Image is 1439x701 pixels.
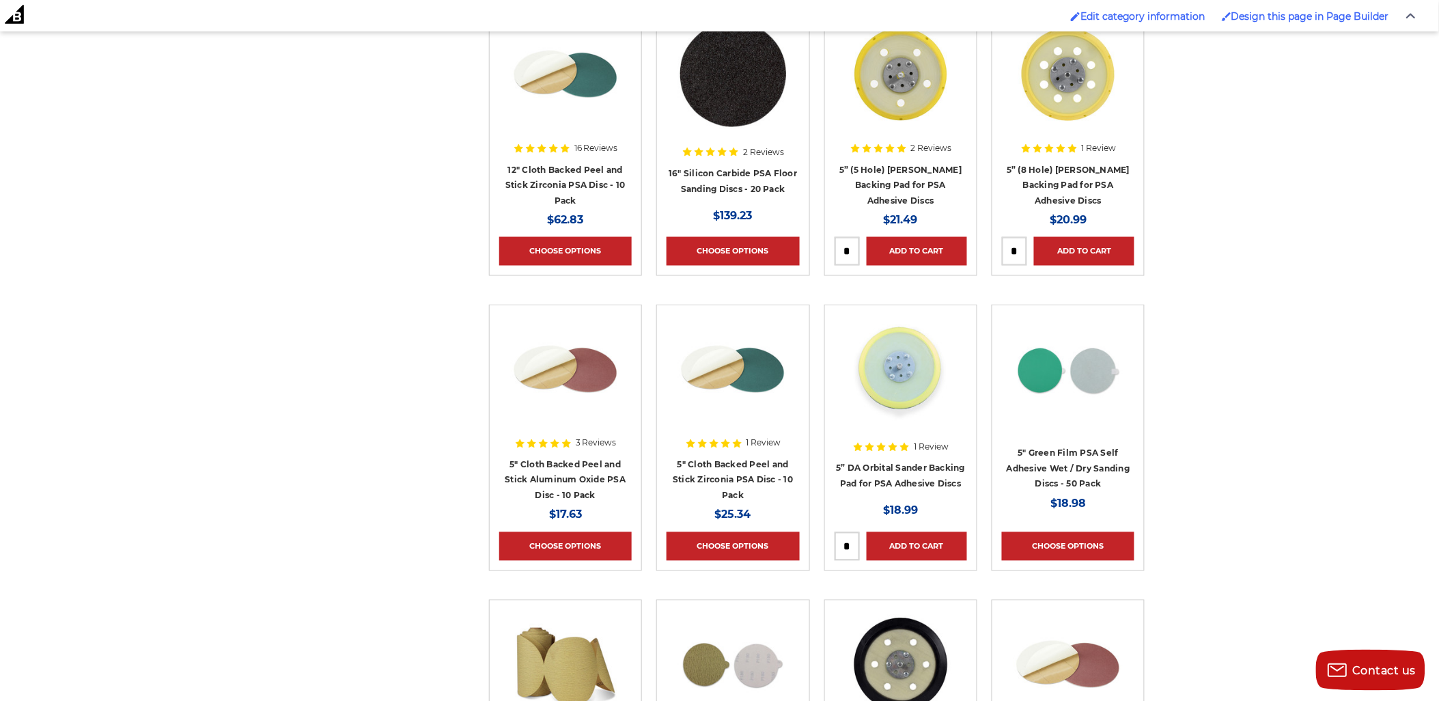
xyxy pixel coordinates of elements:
a: 5” DA Orbital Sander Backing Pad for PSA Adhesive Discs [836,463,965,489]
span: $62.83 [547,213,583,226]
span: $25.34 [715,508,751,521]
a: 5” (8 Hole) [PERSON_NAME] Backing Pad for PSA Adhesive Discs [1007,165,1130,206]
a: Zirc Peel and Stick cloth backed PSA discs [667,315,799,448]
a: 5 inch Aluminum Oxide PSA Sanding Disc with Cloth Backing [499,315,632,448]
img: Close Admin Bar [1406,13,1416,19]
img: Zirc Peel and Stick cloth backed PSA discs [511,20,620,129]
a: 5” (5 Hole) DA Sander Backing Pad for PSA Adhesive Discs [835,20,967,152]
a: 16" Silicon Carbide PSA Floor Sanding Discs - 20 Pack [669,168,797,194]
a: Silicon Carbide 16" PSA Floor Sanding Disc [667,20,799,152]
a: Choose Options [667,532,799,561]
img: Enabled brush for page builder edit. [1222,12,1231,21]
a: Enabled brush for page builder edit. Design this page in Page Builder [1215,3,1396,29]
span: 2 Reviews [743,148,784,156]
a: 5” (8 Hole) DA Sander Backing Pad for PSA Adhesive Discs [1002,20,1134,152]
img: Zirc Peel and Stick cloth backed PSA discs [678,315,787,424]
a: 5” (5 Hole) [PERSON_NAME] Backing Pad for PSA Adhesive Discs [839,165,962,206]
a: Choose Options [1002,532,1134,561]
span: 1 Review [914,443,949,452]
span: Design this page in Page Builder [1231,10,1389,23]
img: 5-inch 80-grit durable green film PSA disc for grinding and paint removal on coated surfaces [1014,315,1123,424]
img: Enabled brush for category edit [1071,12,1080,21]
span: $21.49 [884,213,918,226]
img: 5” (8 Hole) DA Sander Backing Pad for PSA Adhesive Discs [1014,20,1123,129]
a: Choose Options [499,532,632,561]
img: 5” DA Orbital Sander Backing Pad for PSA Adhesive Discs [846,315,955,424]
a: Choose Options [667,237,799,266]
a: 5" Cloth Backed Peel and Stick Zirconia PSA Disc - 10 Pack [673,460,793,501]
span: $139.23 [714,209,753,222]
img: Silicon Carbide 16" PSA Floor Sanding Disc [678,20,787,129]
a: Enabled brush for category edit Edit category information [1064,3,1212,29]
a: Add to Cart [1034,237,1134,266]
a: Choose Options [499,237,632,266]
span: $17.63 [549,508,582,521]
a: 5” DA Orbital Sander Backing Pad for PSA Adhesive Discs [835,315,967,448]
a: 5" Cloth Backed Peel and Stick Aluminum Oxide PSA Disc - 10 Pack [505,460,626,501]
a: Add to Cart [867,237,967,266]
a: Add to Cart [867,532,967,561]
a: 12" Cloth Backed Peel and Stick Zirconia PSA Disc - 10 Pack [505,165,626,206]
span: Edit category information [1080,10,1205,23]
span: $20.99 [1050,213,1087,226]
a: Zirc Peel and Stick cloth backed PSA discs [499,20,632,152]
span: Contact us [1353,664,1416,677]
span: $18.98 [1050,497,1086,510]
img: 5” (5 Hole) DA Sander Backing Pad for PSA Adhesive Discs [846,20,955,129]
a: 5-inch 80-grit durable green film PSA disc for grinding and paint removal on coated surfaces [1002,315,1134,448]
button: Contact us [1316,650,1425,691]
span: $18.99 [883,504,918,517]
a: 5" Green Film PSA Self Adhesive Wet / Dry Sanding Discs - 50 Pack [1007,448,1130,489]
img: 5 inch Aluminum Oxide PSA Sanding Disc with Cloth Backing [511,315,620,424]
